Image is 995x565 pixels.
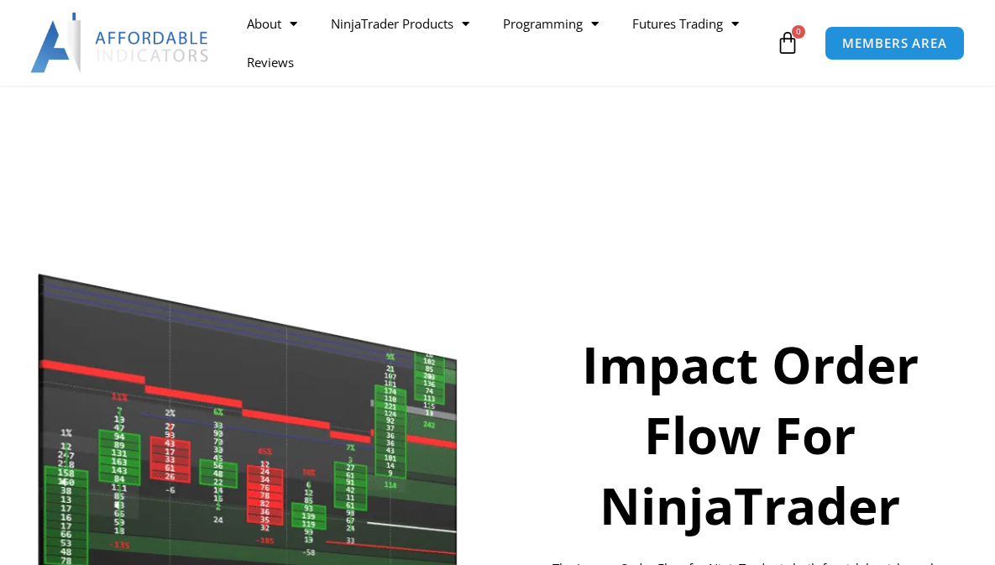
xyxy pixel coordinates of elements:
[751,18,825,67] a: 0
[825,26,965,60] a: MEMBERS AREA
[552,329,948,541] h1: Impact Order Flow For NinjaTrader
[230,43,311,81] a: Reviews
[486,4,615,43] a: Programming
[230,4,771,81] nav: Menu
[842,37,947,50] span: MEMBERS AREA
[230,4,314,43] a: About
[314,4,486,43] a: NinjaTrader Products
[30,13,211,73] img: LogoAI | Affordable Indicators – NinjaTrader
[615,4,756,43] a: Futures Trading
[792,25,805,39] span: 0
